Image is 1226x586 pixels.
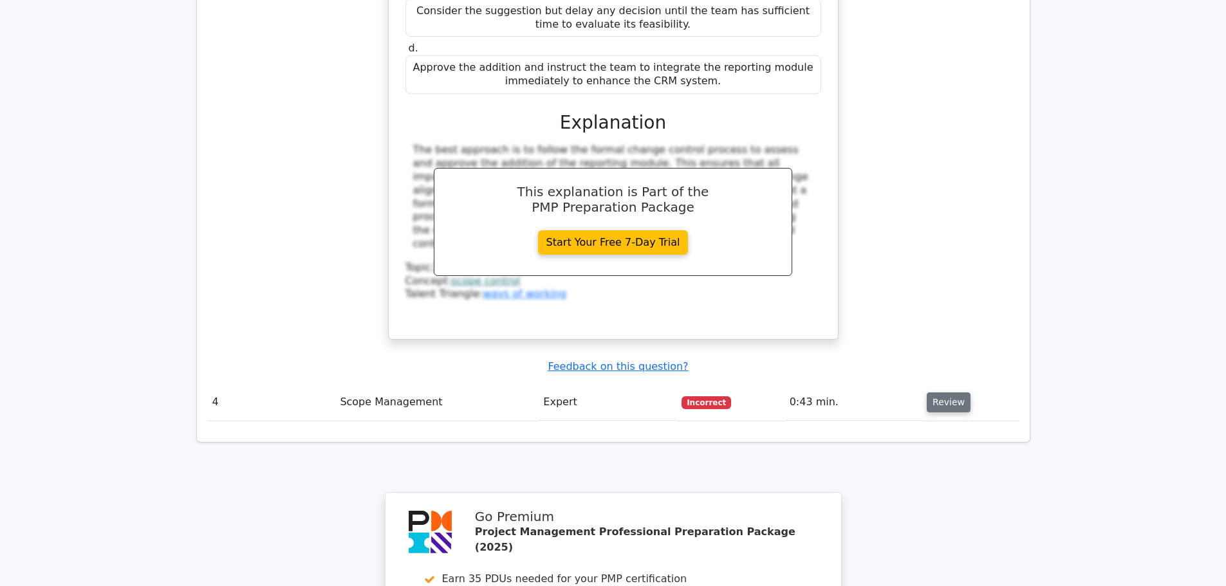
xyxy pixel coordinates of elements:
td: 4 [207,384,335,421]
span: Incorrect [682,396,731,409]
span: d. [409,42,418,54]
button: Review [927,392,971,412]
a: Feedback on this question? [548,360,688,372]
td: Scope Management [335,384,538,421]
div: Topic: [405,261,821,275]
td: 0:43 min. [785,384,922,421]
div: Concept: [405,275,821,288]
td: Expert [538,384,676,421]
a: ways of working [483,288,566,300]
div: Approve the addition and instruct the team to integrate the reporting module immediately to enhan... [405,55,821,94]
div: The best approach is to follow the formal change control process to assess and approve the additi... [413,143,813,250]
div: Talent Triangle: [405,261,821,301]
a: Start Your Free 7-Day Trial [538,230,689,255]
h3: Explanation [413,112,813,134]
a: scope control [451,275,520,287]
